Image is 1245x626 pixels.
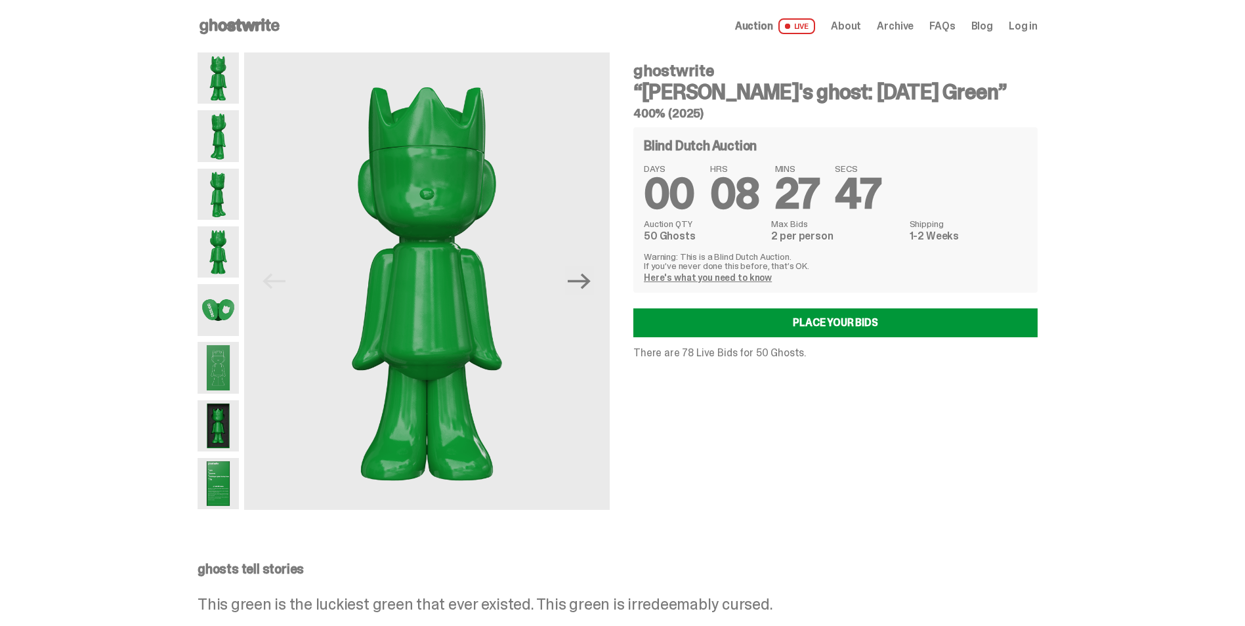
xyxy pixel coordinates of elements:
span: 47 [835,167,881,221]
button: Next [565,266,594,295]
img: Schrodinger_Green_Hero_12.png [198,458,239,509]
span: Auction [735,21,773,31]
img: Schrodinger_Green_Hero_7.png [198,284,239,335]
a: Archive [877,21,914,31]
img: Schrodinger_Green_Hero_3.png [198,169,239,220]
a: Here's what you need to know [644,272,772,283]
dd: 50 Ghosts [644,231,763,241]
span: 27 [775,167,820,221]
a: Log in [1009,21,1038,31]
img: Schrodinger_Green_Hero_9.png [198,342,239,393]
a: Auction LIVE [735,18,815,34]
img: Schrodinger_Green_Hero_13.png [198,400,239,451]
dt: Shipping [910,219,1027,228]
span: DAYS [644,164,694,173]
img: Schrodinger_Green_Hero_2.png [198,110,239,161]
p: Warning: This is a Blind Dutch Auction. If you’ve never done this before, that’s OK. [644,252,1027,270]
dd: 1-2 Weeks [910,231,1027,241]
img: Schrodinger_Green_Hero_1.png [198,52,239,104]
span: MINS [775,164,820,173]
a: Place your Bids [633,308,1038,337]
p: There are 78 Live Bids for 50 Ghosts. [633,348,1038,358]
span: 00 [644,167,694,221]
h5: 400% (2025) [633,108,1038,119]
a: About [831,21,861,31]
dt: Max Bids [771,219,901,228]
h3: “[PERSON_NAME]'s ghost: [DATE] Green” [633,81,1038,102]
span: HRS [710,164,759,173]
a: FAQs [929,21,955,31]
dt: Auction QTY [644,219,763,228]
img: Schrodinger_Green_Hero_1.png [244,52,610,510]
span: LIVE [778,18,816,34]
a: Blog [971,21,993,31]
dd: 2 per person [771,231,901,241]
img: Schrodinger_Green_Hero_6.png [198,226,239,278]
span: SECS [835,164,881,173]
p: This green is the luckiest green that ever existed. This green is irredeemably cursed. [198,596,1038,612]
h4: Blind Dutch Auction [644,139,757,152]
p: ghosts tell stories [198,562,1038,575]
span: 08 [710,167,759,221]
h4: ghostwrite [633,63,1038,79]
